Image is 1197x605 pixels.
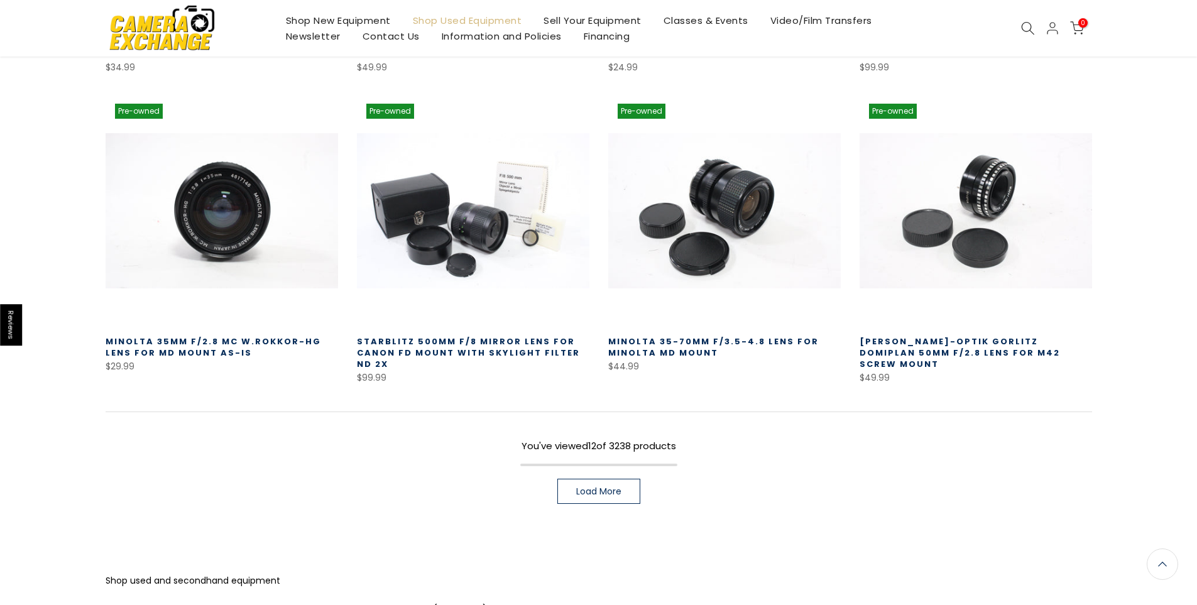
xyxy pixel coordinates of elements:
div: $24.99 [608,60,841,75]
a: 0 [1070,21,1084,35]
div: $44.99 [608,359,841,374]
a: Contact Us [351,28,430,44]
div: $49.99 [357,60,589,75]
span: You've viewed of 3238 products [522,439,676,452]
span: 0 [1078,18,1088,28]
span: Load More [576,487,621,496]
a: Financing [572,28,641,44]
a: Shop Used Equipment [402,13,533,28]
a: Newsletter [275,28,351,44]
div: $99.99 [860,60,1092,75]
a: Minolta 35mm f/2.8 MC W.Rokkor-HG Lens for MD Mount AS-IS [106,335,321,359]
a: Load More [557,479,640,504]
a: Information and Policies [430,28,572,44]
a: Shop New Equipment [275,13,402,28]
div: $34.99 [106,60,338,75]
a: [PERSON_NAME]-Optik Gorlitz Domiplan 50mm f/2.8 Lens for M42 Screw Mount [860,335,1060,370]
div: $29.99 [106,359,338,374]
div: $49.99 [860,370,1092,386]
a: Minolta 35-70mm f/3.5-4.8 Lens for Minolta MD Mount [608,335,819,359]
a: Video/Film Transfers [759,13,883,28]
a: Starblitz 500mm f/8 Mirror Lens for Canon FD Mount with Skylight Filter ND 2x [357,335,580,370]
span: 12 [588,439,596,452]
a: Classes & Events [652,13,759,28]
a: Back to the top [1147,548,1178,580]
p: Shop used and secondhand equipment [106,573,1092,589]
div: $99.99 [357,370,589,386]
a: Sell Your Equipment [533,13,653,28]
